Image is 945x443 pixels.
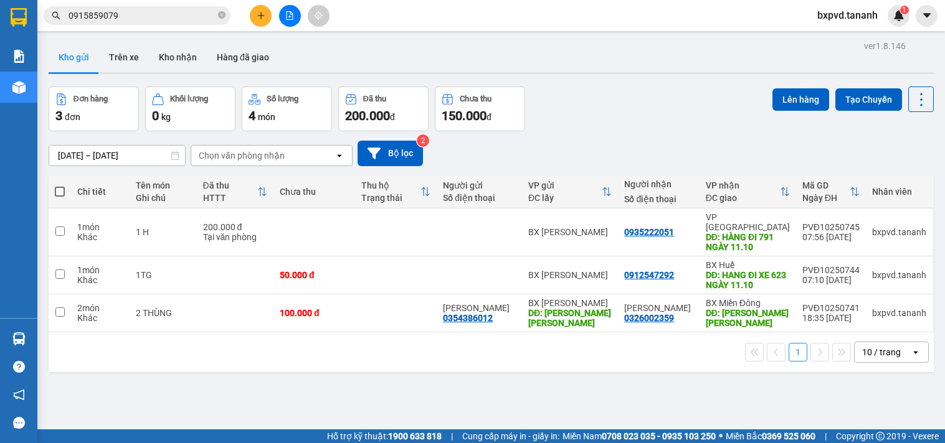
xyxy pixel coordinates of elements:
span: Miền Bắc [726,429,815,443]
button: Tạo Chuyến [835,88,902,111]
button: aim [308,5,330,27]
span: 200.000 [345,108,390,123]
button: caret-down [916,5,938,27]
strong: 1900 633 818 [388,431,442,441]
span: đ [390,112,395,122]
div: DĐ: HANG ĐI XE 623 NGÀY 11.10 [706,270,790,290]
svg: open [335,151,344,161]
div: ĐC lấy [528,193,602,203]
div: Người nhận [624,179,693,189]
span: aim [314,11,323,20]
sup: 2 [417,134,429,147]
span: | [451,429,453,443]
button: plus [250,5,272,27]
div: Số điện thoại [624,194,693,204]
div: GIANG TRÀ [443,303,516,313]
div: Khối lượng [170,95,208,103]
div: BX [PERSON_NAME] [528,227,612,237]
span: close-circle [218,11,226,19]
div: bxpvd.tananh [872,308,926,318]
span: Hỗ trợ kỹ thuật: [327,429,442,443]
span: kg [161,112,171,122]
div: Khác [77,232,123,242]
span: file-add [285,11,294,20]
button: Hàng đã giao [207,42,279,72]
div: BX [PERSON_NAME] [528,270,612,280]
div: 0912547292 [624,270,674,280]
div: bxpvd.tananh [872,270,926,280]
span: Miền Nam [563,429,716,443]
th: Toggle SortBy [796,175,866,208]
div: PVĐ10250744 [802,265,860,275]
div: 18:35 [DATE] [802,313,860,323]
div: 07:10 [DATE] [802,275,860,285]
div: Đã thu [363,95,386,103]
input: Select a date range. [49,146,185,166]
div: Tại văn phòng [203,232,267,242]
div: PVĐ10250745 [802,222,860,232]
div: 0326002359 [624,313,674,323]
button: Trên xe [99,42,149,72]
img: warehouse-icon [12,332,26,345]
div: Chọn văn phòng nhận [199,149,285,162]
span: | [825,429,827,443]
sup: 1 [900,6,909,14]
div: Tên món [136,180,191,190]
div: BX Miền Đông [706,298,790,308]
span: món [258,112,275,122]
div: HTTT [203,193,257,203]
div: 07:56 [DATE] [802,232,860,242]
div: Chi tiết [77,187,123,197]
div: Người gửi [443,180,516,190]
div: Khác [77,313,123,323]
strong: 0708 023 035 - 0935 103 250 [602,431,716,441]
div: Số điện thoại [443,193,516,203]
button: Bộ lọc [358,141,423,166]
span: Cung cấp máy in - giấy in: [462,429,559,443]
span: ⚪️ [719,434,723,439]
button: Kho nhận [149,42,207,72]
button: Đã thu200.000đ [338,86,429,131]
div: ĐC giao [706,193,780,203]
span: plus [257,11,265,20]
span: copyright [876,432,885,441]
div: 10 / trang [862,346,901,358]
th: Toggle SortBy [355,175,437,208]
div: VP gửi [528,180,602,190]
button: Lên hàng [772,88,829,111]
span: bxpvd.tananh [807,7,888,23]
div: Chưa thu [460,95,491,103]
button: Khối lượng0kg [145,86,235,131]
button: Số lượng4món [242,86,332,131]
span: đơn [65,112,80,122]
span: message [13,417,25,429]
div: YẾN KIỀU [624,303,693,313]
div: Chưa thu [280,187,349,197]
div: Đã thu [203,180,257,190]
span: 0 [152,108,159,123]
strong: 0369 525 060 [762,431,815,441]
span: notification [13,389,25,401]
span: search [52,11,60,20]
svg: open [911,347,921,357]
div: 2 THÙNG [136,308,191,318]
div: 0935222051 [624,227,674,237]
div: 50.000 đ [280,270,349,280]
span: đ [487,112,491,122]
div: Trạng thái [361,193,420,203]
span: caret-down [921,10,933,21]
div: 1 món [77,265,123,275]
div: 1TG [136,270,191,280]
div: BX Huế [706,260,790,270]
div: 100.000 đ [280,308,349,318]
th: Toggle SortBy [197,175,273,208]
input: Tìm tên, số ĐT hoặc mã đơn [69,9,216,22]
span: 4 [249,108,255,123]
div: BX [PERSON_NAME] [528,298,612,308]
div: Khác [77,275,123,285]
div: 2 món [77,303,123,313]
span: 3 [55,108,62,123]
div: 200.000 đ [203,222,267,232]
img: icon-new-feature [893,10,905,21]
div: DĐ: HÀNG ĐI 791 NGÀY 11.10 [706,232,790,252]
